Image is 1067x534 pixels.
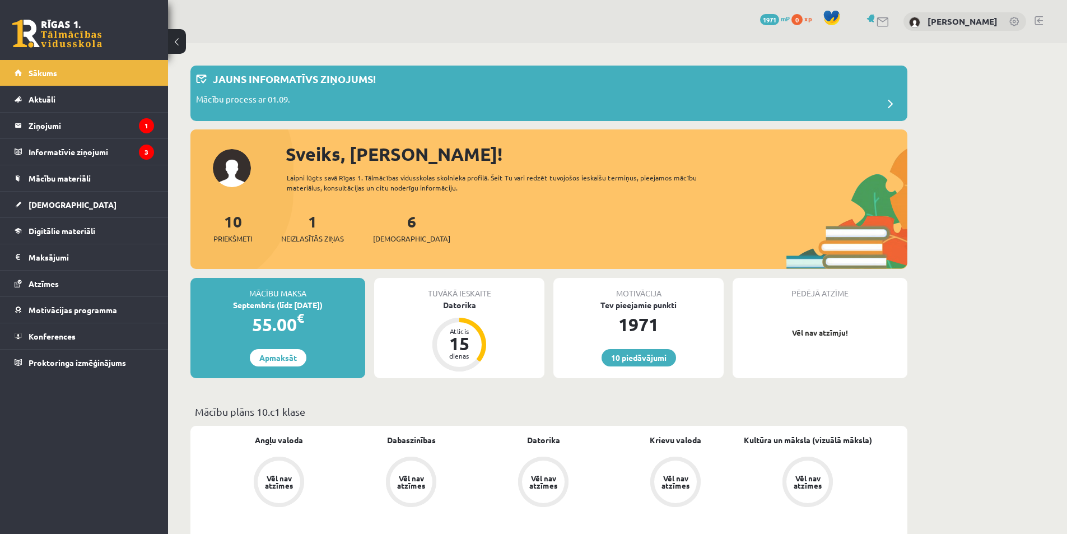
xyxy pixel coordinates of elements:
[15,60,154,86] a: Sākums
[387,434,436,446] a: Dabaszinības
[733,278,907,299] div: Pēdējā atzīme
[609,457,742,509] a: Vēl nav atzīmes
[442,352,476,359] div: dienas
[345,457,477,509] a: Vēl nav atzīmes
[909,17,920,28] img: Timurs Gorodņičevs
[213,71,376,86] p: Jauns informatīvs ziņojums!
[373,233,450,244] span: [DEMOGRAPHIC_DATA]
[374,299,544,373] a: Datorika Atlicis 15 dienas
[15,323,154,349] a: Konferences
[29,68,57,78] span: Sākums
[553,311,724,338] div: 1971
[196,71,902,115] a: Jauns informatīvs ziņojums! Mācību process ar 01.09.
[442,328,476,335] div: Atlicis
[442,335,476,352] div: 15
[250,349,306,366] a: Apmaksāt
[477,457,609,509] a: Vēl nav atzīmes
[15,165,154,191] a: Mācību materiāli
[139,118,154,133] i: 1
[29,94,55,104] span: Aktuāli
[928,16,998,27] a: [PERSON_NAME]
[804,14,812,23] span: xp
[263,475,295,489] div: Vēl nav atzīmes
[15,350,154,375] a: Proktoringa izmēģinājums
[395,475,427,489] div: Vēl nav atzīmes
[213,233,252,244] span: Priekšmeti
[744,434,872,446] a: Kultūra un māksla (vizuālā māksla)
[15,297,154,323] a: Motivācijas programma
[213,457,345,509] a: Vēl nav atzīmes
[139,145,154,160] i: 3
[29,357,126,368] span: Proktoringa izmēģinājums
[281,233,344,244] span: Neizlasītās ziņas
[29,226,95,236] span: Digitālie materiāli
[602,349,676,366] a: 10 piedāvājumi
[195,404,903,419] p: Mācību plāns 10.c1 klase
[650,434,701,446] a: Krievu valoda
[553,278,724,299] div: Motivācija
[738,327,902,338] p: Vēl nav atzīmju!
[12,20,102,48] a: Rīgas 1. Tālmācības vidusskola
[29,331,76,341] span: Konferences
[190,311,365,338] div: 55.00
[29,244,154,270] legend: Maksājumi
[15,244,154,270] a: Maksājumi
[15,192,154,217] a: [DEMOGRAPHIC_DATA]
[742,457,874,509] a: Vēl nav atzīmes
[29,305,117,315] span: Motivācijas programma
[374,278,544,299] div: Tuvākā ieskaite
[15,218,154,244] a: Digitālie materiāli
[29,199,117,210] span: [DEMOGRAPHIC_DATA]
[791,14,817,23] a: 0 xp
[781,14,790,23] span: mP
[791,14,803,25] span: 0
[15,139,154,165] a: Informatīvie ziņojumi3
[297,310,304,326] span: €
[374,299,544,311] div: Datorika
[29,278,59,289] span: Atzīmes
[373,211,450,244] a: 6[DEMOGRAPHIC_DATA]
[553,299,724,311] div: Tev pieejamie punkti
[15,113,154,138] a: Ziņojumi1
[286,141,907,168] div: Sveiks, [PERSON_NAME]!
[660,475,691,489] div: Vēl nav atzīmes
[190,299,365,311] div: Septembris (līdz [DATE])
[190,278,365,299] div: Mācību maksa
[760,14,779,25] span: 1971
[15,86,154,112] a: Aktuāli
[792,475,823,489] div: Vēl nav atzīmes
[760,14,790,23] a: 1971 mP
[29,113,154,138] legend: Ziņojumi
[281,211,344,244] a: 1Neizlasītās ziņas
[196,93,290,109] p: Mācību process ar 01.09.
[287,173,717,193] div: Laipni lūgts savā Rīgas 1. Tālmācības vidusskolas skolnieka profilā. Šeit Tu vari redzēt tuvojošo...
[15,271,154,296] a: Atzīmes
[29,173,91,183] span: Mācību materiāli
[527,434,560,446] a: Datorika
[213,211,252,244] a: 10Priekšmeti
[255,434,303,446] a: Angļu valoda
[528,475,559,489] div: Vēl nav atzīmes
[29,139,154,165] legend: Informatīvie ziņojumi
